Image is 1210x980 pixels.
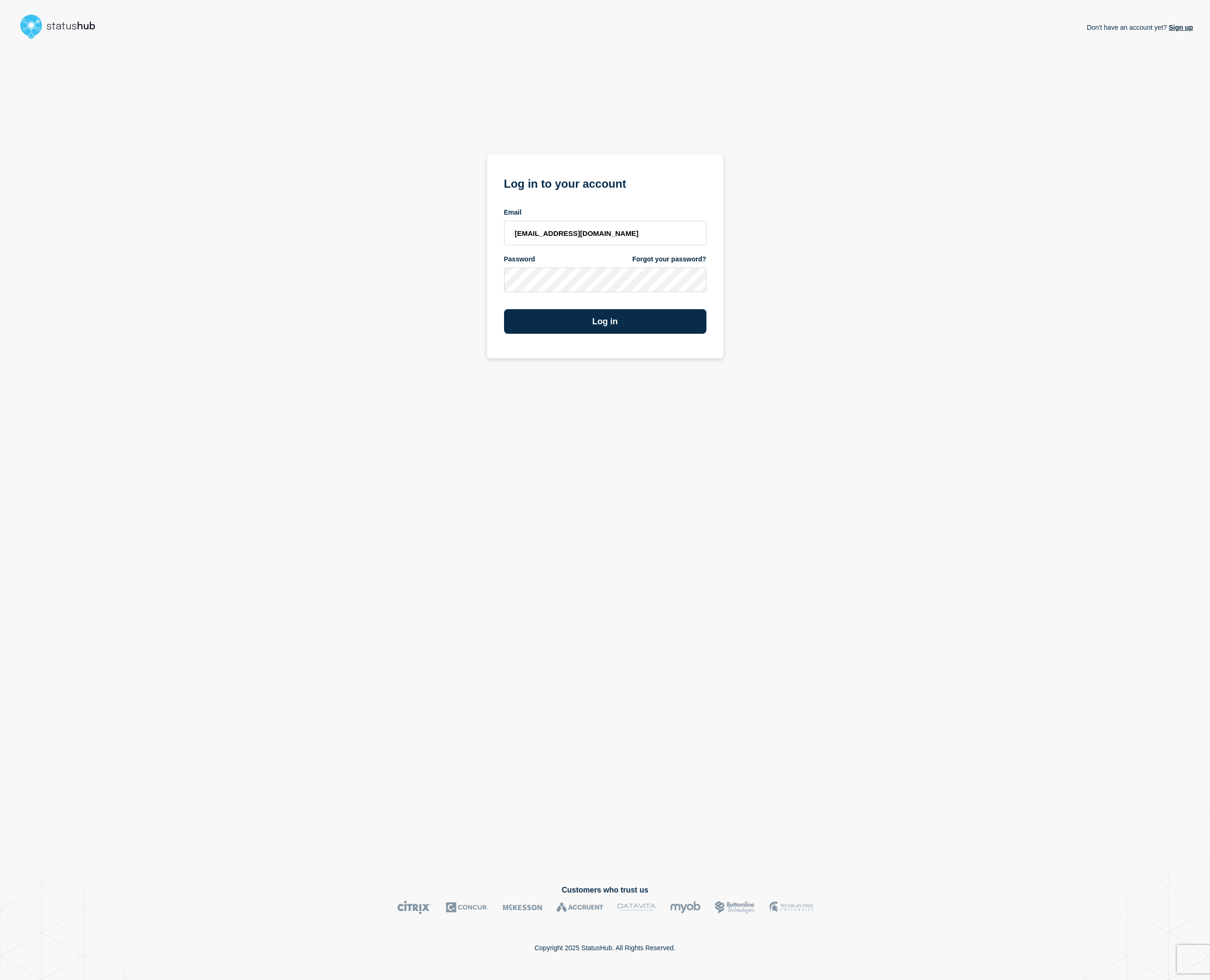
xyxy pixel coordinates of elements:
[715,901,755,914] img: Bottomline logo
[17,886,1193,894] h2: Customers who trust us
[503,901,542,914] img: McKesson logo
[632,255,706,264] a: Forgot your password?
[446,901,488,914] img: Concur logo
[504,174,706,191] h1: Log in to your account
[504,221,706,245] input: email input
[769,901,813,914] img: MSU logo
[618,901,656,914] img: DataVita logo
[17,11,107,42] img: StatusHub logo
[1167,24,1193,31] a: Sign up
[504,255,535,264] span: Password
[1087,16,1193,39] p: Don't have an account yet?
[534,944,675,952] p: Copyright 2025 StatusHub. All Rights Reserved.
[397,901,432,914] img: Citrix logo
[557,901,603,914] img: Accruent logo
[670,901,701,914] img: myob logo
[504,309,706,334] button: Log in
[504,268,706,292] input: password input
[504,208,522,217] span: Email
